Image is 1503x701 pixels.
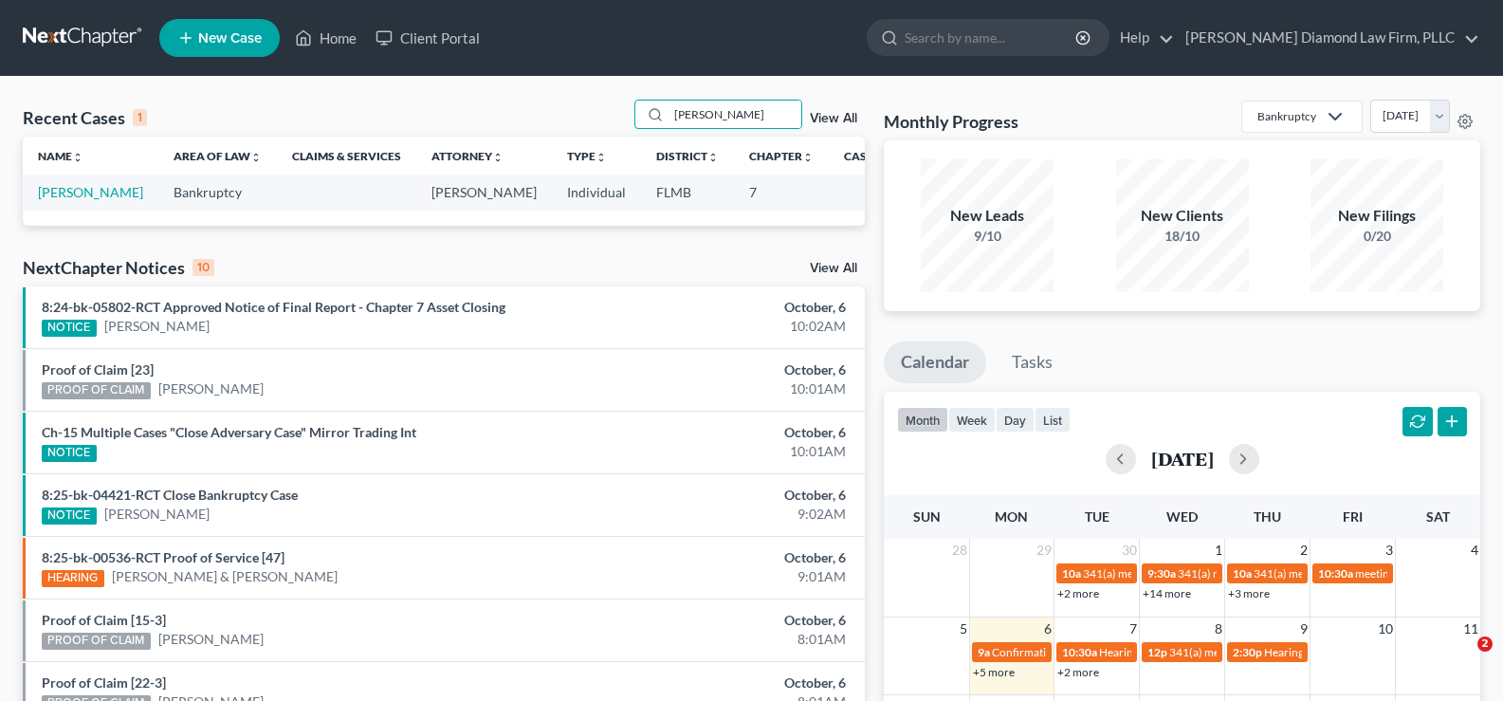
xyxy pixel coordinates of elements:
span: 1 [1213,539,1224,562]
a: Attorneyunfold_more [431,149,504,163]
span: Sun [913,508,941,525]
span: 3 [1384,539,1395,562]
h2: [DATE] [1151,449,1214,469]
div: Bankruptcy [1257,108,1316,124]
a: 8:25-bk-04421-RCT Close Bankruptcy Case [42,487,298,503]
i: unfold_more [707,152,719,163]
span: Confirmation Hearing for [PERSON_NAME] [992,645,1209,659]
a: +2 more [1057,665,1099,679]
a: Area of Lawunfold_more [174,149,262,163]
td: Individual [552,175,641,210]
div: NOTICE [42,320,97,337]
span: Tue [1085,508,1109,525]
a: 8:25-bk-00536-RCT Proof of Service [47] [42,549,284,565]
h3: Monthly Progress [884,110,1018,133]
a: Proof of Claim [23] [42,361,154,378]
span: 30 [1120,539,1139,562]
a: Case Nounfold_more [844,149,905,163]
span: 7 [1127,618,1139,640]
i: unfold_more [492,152,504,163]
a: Tasks [995,341,1070,383]
div: 10:01AM [591,379,846,398]
i: unfold_more [72,152,83,163]
span: 9 [1298,618,1310,640]
a: Home [285,21,366,55]
iframe: Intercom live chat [1439,636,1484,682]
a: Proof of Claim [22-3] [42,674,166,691]
input: Search by name... [669,101,801,128]
button: week [948,407,996,433]
span: 29 [1035,539,1054,562]
div: 9:02AM [591,505,846,524]
a: Proof of Claim [15-3] [42,612,166,628]
div: New Leads [921,205,1054,227]
a: Help [1110,21,1174,55]
span: 10a [1233,566,1252,581]
div: NOTICE [42,445,97,462]
div: PROOF OF CLAIM [42,382,151,399]
a: 8:24-bk-05802-RCT Approved Notice of Final Report - Chapter 7 Asset Closing [42,299,505,315]
div: October, 6 [591,423,846,442]
span: Sat [1426,508,1450,525]
span: 8 [1213,618,1224,640]
span: 341(a) meeting for [PERSON_NAME] [1169,645,1352,659]
div: 10:02AM [591,317,846,336]
span: 341(a) meeting for [PERSON_NAME] [1178,566,1361,581]
th: Claims & Services [277,137,416,175]
button: list [1035,407,1071,433]
div: 8:01AM [591,630,846,649]
span: 9a [978,645,990,659]
div: PROOF OF CLAIM [42,633,151,650]
div: NextChapter Notices [23,256,214,279]
a: +2 more [1057,586,1099,600]
a: [PERSON_NAME] Diamond Law Firm, PLLC [1176,21,1479,55]
i: unfold_more [596,152,607,163]
span: Hearing for [PERSON_NAME] & [PERSON_NAME] [1099,645,1347,659]
span: 4 [1469,539,1480,562]
input: Search by name... [905,20,1078,55]
a: +14 more [1143,586,1191,600]
a: Nameunfold_more [38,149,83,163]
a: Client Portal [366,21,489,55]
div: HEARING [42,570,104,587]
a: Ch-15 Multiple Cases "Close Adversary Case" Mirror Trading Int [42,424,416,440]
span: 12p [1147,645,1167,659]
span: 341(a) meeting for [PERSON_NAME] [1254,566,1437,581]
a: [PERSON_NAME] & [PERSON_NAME] [112,567,338,586]
span: Thu [1254,508,1281,525]
div: 10:01AM [591,442,846,461]
div: October, 6 [591,611,846,630]
span: 11 [1461,618,1480,640]
span: 10:30a [1062,645,1097,659]
a: Typeunfold_more [567,149,607,163]
a: [PERSON_NAME] [38,184,143,200]
i: unfold_more [802,152,814,163]
span: 2 [1477,636,1493,652]
span: 5 [958,618,969,640]
span: 28 [950,539,969,562]
div: Recent Cases [23,106,147,129]
div: October, 6 [591,360,846,379]
span: 10:30a [1318,566,1353,581]
div: New Filings [1311,205,1443,227]
a: Calendar [884,341,986,383]
a: [PERSON_NAME] [158,379,264,398]
a: +3 more [1228,586,1270,600]
i: unfold_more [250,152,262,163]
button: month [897,407,948,433]
a: +5 more [973,665,1015,679]
span: Mon [995,508,1028,525]
span: 10a [1062,566,1081,581]
div: 18/10 [1116,227,1249,246]
div: 10 [192,259,214,276]
div: October, 6 [591,486,846,505]
span: New Case [198,31,262,46]
td: Bankruptcy [158,175,277,210]
div: 1 [133,109,147,126]
div: October, 6 [591,298,846,317]
div: October, 6 [591,673,846,692]
span: 10 [1376,618,1395,640]
span: 341(a) meeting for [PERSON_NAME] [1083,566,1266,581]
div: New Clients [1116,205,1249,227]
a: [PERSON_NAME] [158,630,264,649]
